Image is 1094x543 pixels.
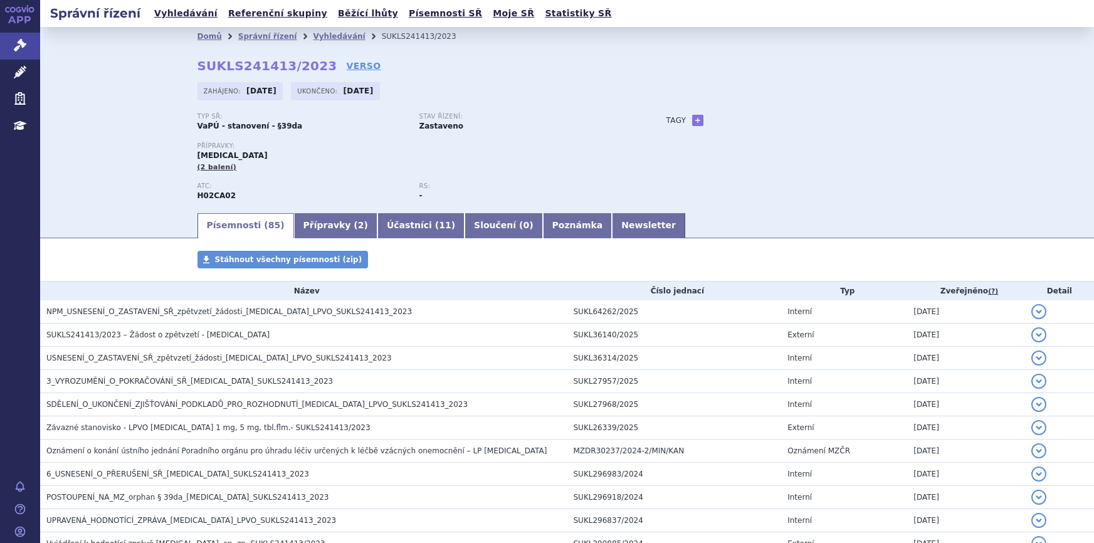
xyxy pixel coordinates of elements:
[666,113,686,128] h3: Tagy
[40,4,150,22] h2: Správní řízení
[1031,490,1046,505] button: detail
[567,324,782,347] td: SUKL36140/2025
[358,220,364,230] span: 2
[907,416,1025,440] td: [DATE]
[787,377,812,386] span: Interní
[1031,374,1046,389] button: detail
[907,393,1025,416] td: [DATE]
[567,347,782,370] td: SUKL36314/2025
[224,5,331,22] a: Referenční skupiny
[692,115,703,126] a: +
[377,213,465,238] a: Účastníci (11)
[419,122,464,130] strong: Zastaveno
[787,470,812,478] span: Interní
[567,393,782,416] td: SUKL27968/2025
[787,400,812,409] span: Interní
[419,113,629,120] p: Stav řízení:
[419,182,629,190] p: RS:
[197,213,294,238] a: Písemnosti (85)
[567,282,782,300] th: Číslo jednací
[334,5,402,22] a: Běžící lhůty
[197,58,337,73] strong: SUKLS241413/2023
[567,370,782,393] td: SUKL27957/2025
[150,5,221,22] a: Vyhledávání
[238,32,297,41] a: Správní řízení
[204,86,243,96] span: Zahájeno:
[787,354,812,362] span: Interní
[294,213,377,238] a: Přípravky (2)
[46,423,371,432] span: Závazné stanovisko - LPVO ISTURISA 1 mg, 5 mg, tbl.flm.- SUKLS241413/2023
[1031,397,1046,412] button: detail
[197,32,222,41] a: Domů
[46,377,333,386] span: 3_VYROZUMĚNÍ_O_POKRAČOVÁNÍ_SŘ_ISTURISA_SUKLS241413_2023
[1031,420,1046,435] button: detail
[268,220,280,230] span: 85
[1031,467,1046,482] button: detail
[567,509,782,532] td: SUKL296837/2024
[907,300,1025,324] td: [DATE]
[907,282,1025,300] th: Zveřejněno
[46,307,412,316] span: NPM_USNESENÍ_O_ZASTAVENÍ_SŘ_zpětvzetí_žádosti_ISTURISA_LPVO_SUKLS241413_2023
[40,282,567,300] th: Název
[46,446,547,455] span: Oznámení o konání ústního jednání Poradního orgánu pro úhradu léčiv určených k léčbě vzácných one...
[787,330,814,339] span: Externí
[46,516,336,525] span: UPRAVENÁ_HODNOTÍCÍ_ZPRÁVA_ISTURISA_LPVO_SUKLS241413_2023
[197,163,237,171] span: (2 balení)
[787,516,812,525] span: Interní
[567,486,782,509] td: SUKL296918/2024
[787,307,812,316] span: Interní
[1025,282,1094,300] th: Detail
[1031,351,1046,366] button: detail
[567,300,782,324] td: SUKL64262/2025
[297,86,340,96] span: Ukončeno:
[612,213,685,238] a: Newsletter
[197,191,236,200] strong: OSILODROSTAT
[907,370,1025,393] td: [DATE]
[46,330,270,339] span: SUKLS241413/2023 – Žádost o zpětvzetí - ISTURISA
[1031,304,1046,319] button: detail
[907,324,1025,347] td: [DATE]
[1031,443,1046,458] button: detail
[197,113,407,120] p: Typ SŘ:
[543,213,613,238] a: Poznámka
[46,400,468,409] span: SDĚLENÍ_O_UKONČENÍ_ZJIŠŤOVÁNÍ_PODKLADŮ_PRO_ROZHODNUTÍ_ISTURISA_LPVO_SUKLS241413_2023
[197,151,268,160] span: [MEDICAL_DATA]
[419,191,423,200] strong: -
[46,470,309,478] span: 6_USNESENÍ_O_PŘERUŠENÍ_SŘ_ISTURISA_SUKLS241413_2023
[907,463,1025,486] td: [DATE]
[567,463,782,486] td: SUKL296983/2024
[567,416,782,440] td: SUKL26339/2025
[346,60,381,72] a: VERSO
[1031,513,1046,528] button: detail
[489,5,538,22] a: Moje SŘ
[197,142,641,150] p: Přípravky:
[781,282,907,300] th: Typ
[313,32,365,41] a: Vyhledávání
[787,446,850,455] span: Oznámení MZČR
[907,440,1025,463] td: [DATE]
[215,255,362,264] span: Stáhnout všechny písemnosti (zip)
[46,493,329,502] span: POSTOUPENÍ_NA_MZ_orphan § 39da_ISTURISA_SUKLS241413_2023
[197,122,303,130] strong: VaPÚ - stanovení - §39da
[405,5,486,22] a: Písemnosti SŘ
[907,347,1025,370] td: [DATE]
[907,509,1025,532] td: [DATE]
[988,287,998,296] abbr: (?)
[439,220,451,230] span: 11
[197,182,407,190] p: ATC:
[541,5,615,22] a: Statistiky SŘ
[246,87,276,95] strong: [DATE]
[343,87,373,95] strong: [DATE]
[382,27,473,46] li: SUKLS241413/2023
[1031,327,1046,342] button: detail
[787,493,812,502] span: Interní
[523,220,529,230] span: 0
[197,251,369,268] a: Stáhnout všechny písemnosti (zip)
[567,440,782,463] td: MZDR30237/2024-2/MIN/KAN
[465,213,542,238] a: Sloučení (0)
[46,354,392,362] span: USNESENÍ_O_ZASTAVENÍ_SŘ_zpětvzetí_žádosti_ISTURISA_LPVO_SUKLS241413_2023
[907,486,1025,509] td: [DATE]
[787,423,814,432] span: Externí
